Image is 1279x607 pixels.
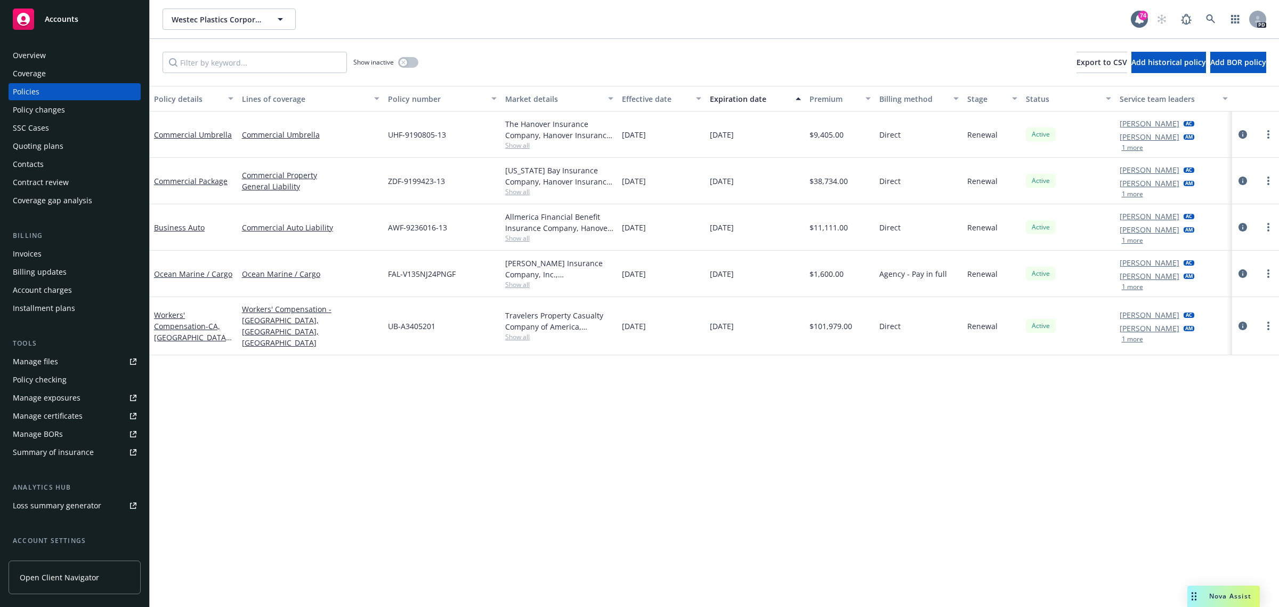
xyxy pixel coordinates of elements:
[1115,86,1233,111] button: Service team leaders
[1262,320,1275,332] a: more
[505,141,614,150] span: Show all
[1262,128,1275,141] a: more
[9,408,141,425] a: Manage certificates
[163,9,296,30] button: Westec Plastics Corporation
[13,245,42,262] div: Invoices
[242,222,379,233] a: Commercial Auto Liability
[879,175,901,187] span: Direct
[9,338,141,349] div: Tools
[1120,131,1179,142] a: [PERSON_NAME]
[388,268,456,279] span: FAL-V135NJ24PNGF
[1131,52,1206,73] button: Add historical policy
[505,234,614,243] span: Show all
[154,93,222,105] div: Policy details
[505,332,614,341] span: Show all
[9,65,141,82] a: Coverage
[967,129,998,140] span: Renewal
[1236,320,1249,332] a: circleInformation
[1120,224,1179,235] a: [PERSON_NAME]
[1120,323,1179,334] a: [PERSON_NAME]
[505,258,614,280] div: [PERSON_NAME] Insurance Company, Inc., [PERSON_NAME] Group, [PERSON_NAME] Cargo
[9,263,141,281] a: Billing updates
[1120,178,1179,189] a: [PERSON_NAME]
[154,321,232,354] span: - CA, [GEOGRAPHIC_DATA], [GEOGRAPHIC_DATA]
[13,119,49,137] div: SSC Cases
[810,222,848,233] span: $11,111.00
[963,86,1022,111] button: Stage
[154,176,228,186] a: Commercial Package
[967,222,998,233] span: Renewal
[1225,9,1246,30] a: Switch app
[1200,9,1221,30] a: Search
[710,268,734,279] span: [DATE]
[810,268,844,279] span: $1,600.00
[1030,176,1051,186] span: Active
[1120,164,1179,175] a: [PERSON_NAME]
[9,47,141,64] a: Overview
[388,129,446,140] span: UHF-9190805-13
[13,282,72,299] div: Account charges
[9,192,141,209] a: Coverage gap analysis
[622,222,646,233] span: [DATE]
[9,550,141,568] a: Service team
[13,138,63,155] div: Quoting plans
[1120,257,1179,268] a: [PERSON_NAME]
[9,174,141,191] a: Contract review
[13,371,67,388] div: Policy checking
[242,181,379,192] a: General Liability
[1122,145,1143,151] button: 1 more
[618,86,706,111] button: Effective date
[384,86,501,111] button: Policy number
[1026,93,1099,105] div: Status
[1187,586,1260,607] button: Nova Assist
[9,138,141,155] a: Quoting plans
[13,65,46,82] div: Coverage
[9,101,141,118] a: Policy changes
[1030,321,1051,331] span: Active
[879,268,947,279] span: Agency - Pay in full
[967,93,1006,105] div: Stage
[1209,592,1251,601] span: Nova Assist
[1138,11,1148,20] div: 74
[1076,57,1127,67] span: Export to CSV
[13,497,101,514] div: Loss summary generator
[810,129,844,140] span: $9,405.00
[9,83,141,100] a: Policies
[1236,221,1249,234] a: circleInformation
[388,222,447,233] span: AWF-9236016-13
[172,14,264,25] span: Westec Plastics Corporation
[967,321,998,332] span: Renewal
[1131,57,1206,67] span: Add historical policy
[1122,284,1143,290] button: 1 more
[13,550,59,568] div: Service team
[13,192,92,209] div: Coverage gap analysis
[710,222,734,233] span: [DATE]
[710,93,789,105] div: Expiration date
[967,268,998,279] span: Renewal
[1120,211,1179,222] a: [PERSON_NAME]
[1236,128,1249,141] a: circleInformation
[505,165,614,187] div: [US_STATE] Bay Insurance Company, Hanover Insurance Group
[9,230,141,241] div: Billing
[1120,270,1179,282] a: [PERSON_NAME]
[13,300,75,317] div: Installment plans
[1122,237,1143,244] button: 1 more
[706,86,805,111] button: Expiration date
[9,119,141,137] a: SSC Cases
[13,353,58,370] div: Manage files
[9,245,141,262] a: Invoices
[1210,52,1266,73] button: Add BOR policy
[879,93,947,105] div: Billing method
[1120,309,1179,321] a: [PERSON_NAME]
[353,58,394,67] span: Show inactive
[388,93,485,105] div: Policy number
[505,280,614,289] span: Show all
[154,269,232,279] a: Ocean Marine / Cargo
[388,175,445,187] span: ZDF-9199423-13
[1176,9,1197,30] a: Report a Bug
[9,282,141,299] a: Account charges
[622,321,646,332] span: [DATE]
[1120,118,1179,129] a: [PERSON_NAME]
[875,86,963,111] button: Billing method
[13,426,63,443] div: Manage BORs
